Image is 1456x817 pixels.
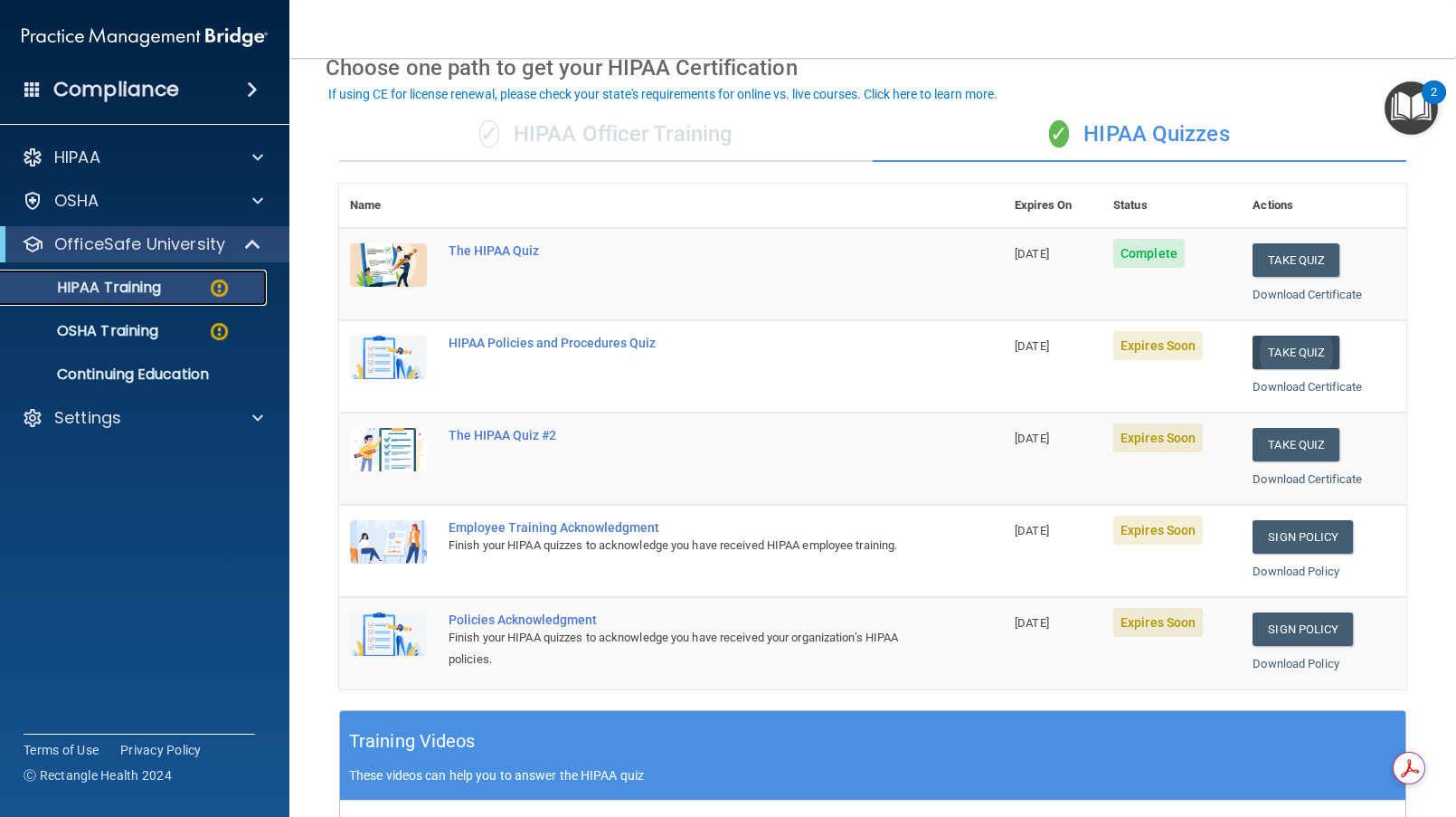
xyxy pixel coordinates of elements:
p: OSHA Training [12,322,158,340]
p: HIPAA [54,147,100,168]
div: Employee Training Acknowledgment [449,520,913,535]
span: Complete [1113,239,1185,268]
a: Download Certificate [1253,472,1362,486]
span: Expires Soon [1113,516,1203,545]
p: Continuing Education [12,366,259,384]
img: warning-circle.0cc9ac19.png [208,320,231,343]
div: 2 [1431,92,1437,116]
a: Download Policy [1253,565,1339,578]
div: Finish your HIPAA quizzes to acknowledge you have received your organization’s HIPAA policies. [449,627,913,670]
button: If using CE for license renewal, please check your state's requirements for online vs. live cours... [326,85,1000,103]
div: HIPAA Policies and Procedures Quiz [449,336,913,350]
div: Choose one path to get your HIPAA Certification [326,42,1420,94]
h4: Compliance [53,77,179,102]
p: OfficeSafe University [54,233,225,255]
a: Download Certificate [1253,380,1362,394]
img: PMB logo [22,19,268,55]
a: Download Policy [1253,657,1339,670]
h5: Training Videos [349,726,476,757]
div: The HIPAA Quiz #2 [449,428,913,442]
button: Open Resource Center, 2 new notifications [1385,81,1438,135]
a: HIPAA [22,147,263,168]
th: Status [1102,184,1242,228]
span: ✓ [479,120,499,147]
a: Settings [22,407,263,429]
th: Name [339,184,438,228]
button: Take Quiz [1253,336,1339,369]
p: Settings [54,407,121,429]
a: Privacy Policy [120,741,202,759]
div: Finish your HIPAA quizzes to acknowledge you have received HIPAA employee training. [449,535,913,556]
th: Expires On [1004,184,1102,228]
span: [DATE] [1015,524,1049,537]
span: [DATE] [1015,247,1049,261]
span: Ⓒ Rectangle Health 2024 [24,766,172,784]
span: ✓ [1049,120,1069,147]
div: The HIPAA Quiz [449,243,913,258]
span: Expires Soon [1113,423,1203,452]
span: [DATE] [1015,432,1049,445]
a: Terms of Use [24,741,99,759]
a: OSHA [22,190,263,212]
a: Sign Policy [1253,520,1353,554]
div: Policies Acknowledgment [449,613,913,627]
span: [DATE] [1015,616,1049,630]
a: OfficeSafe University [22,233,262,255]
button: Take Quiz [1253,243,1339,277]
p: These videos can help you to answer the HIPAA quiz [349,768,1396,783]
p: OSHA [54,190,99,212]
span: [DATE] [1015,339,1049,353]
div: HIPAA Quizzes [873,108,1406,162]
span: Expires Soon [1113,608,1203,637]
div: If using CE for license renewal, please check your state's requirements for online vs. live cours... [328,88,997,100]
img: warning-circle.0cc9ac19.png [208,277,231,299]
p: HIPAA Training [12,279,161,297]
span: Expires Soon [1113,331,1203,360]
a: Sign Policy [1253,613,1353,646]
div: HIPAA Officer Training [339,108,873,162]
button: Take Quiz [1253,428,1339,461]
a: Download Certificate [1253,288,1362,301]
iframe: Drift Widget Chat Controller [1366,692,1434,761]
th: Actions [1242,184,1406,228]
